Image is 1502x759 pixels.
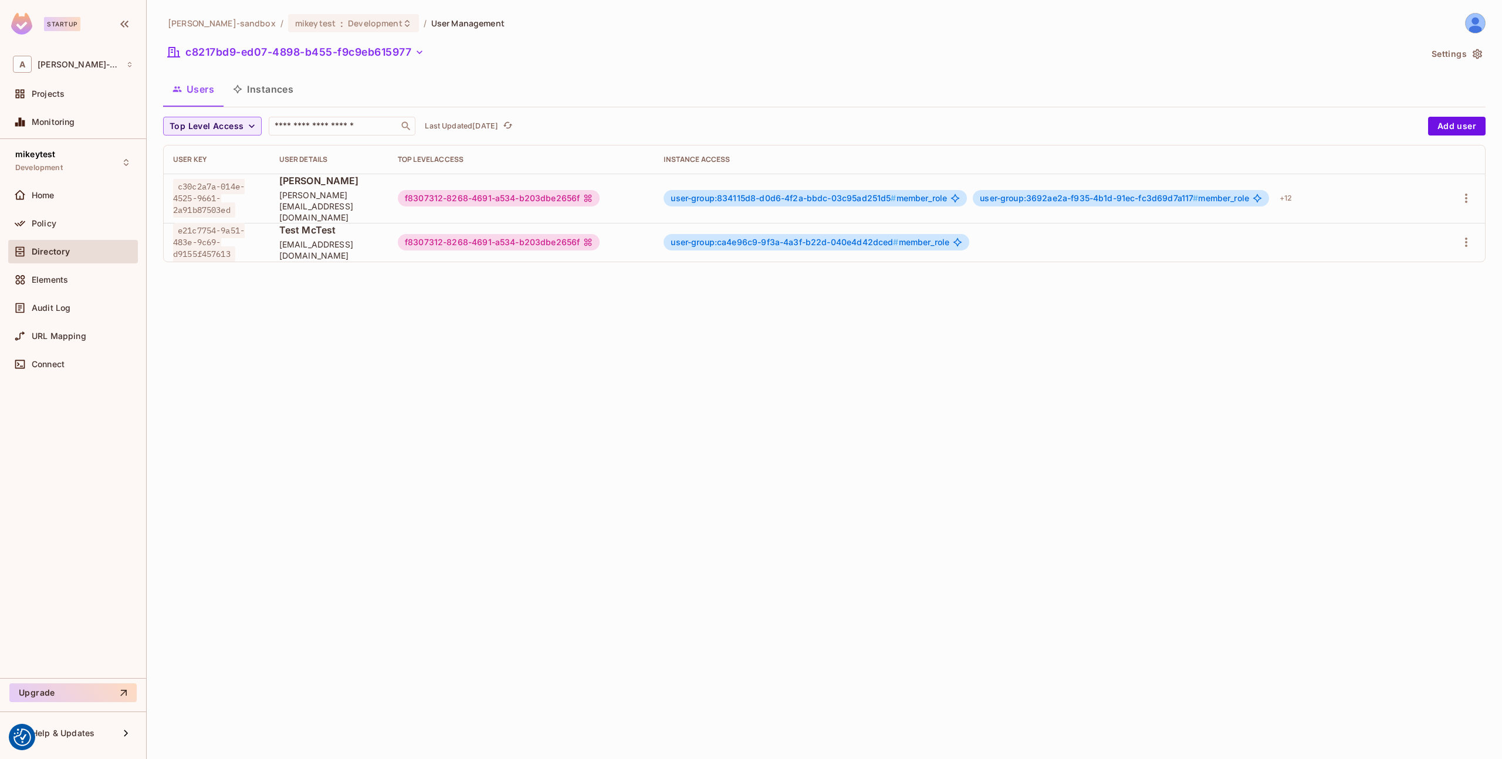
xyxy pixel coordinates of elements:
span: Projects [32,89,65,99]
span: Elements [32,275,68,284]
span: [EMAIL_ADDRESS][DOMAIN_NAME] [279,239,379,261]
span: the active workspace [168,18,276,29]
img: Mikey Forbes [1466,13,1485,33]
span: Workspace: alex-trustflight-sandbox [38,60,120,69]
span: Monitoring [32,117,75,127]
span: [PERSON_NAME] [279,174,379,187]
span: Top Level Access [170,119,243,134]
span: Help & Updates [32,728,94,738]
span: : [340,19,344,28]
button: Instances [224,74,303,104]
span: c30c2a7a-014e-4525-9661-2a91b87503ed [173,179,245,218]
div: + 12 [1275,189,1297,208]
span: A [13,56,32,73]
button: Users [163,74,224,104]
div: f8307312-8268-4691-a534-b203dbe2656f [398,190,600,206]
span: member_role [980,194,1249,203]
div: User Details [279,155,379,164]
button: Settings [1427,45,1486,63]
span: Directory [32,247,70,256]
span: URL Mapping [32,331,86,341]
span: member_role [671,194,947,203]
span: member_role [671,238,949,247]
div: User Key [173,155,261,164]
li: / [424,18,427,29]
span: Home [32,191,55,200]
span: # [893,237,898,247]
span: Click to refresh data [498,119,515,133]
button: Top Level Access [163,117,262,135]
span: # [891,193,896,203]
div: f8307312-8268-4691-a534-b203dbe2656f [398,234,600,250]
div: Top Level Access [398,155,645,164]
span: [PERSON_NAME][EMAIL_ADDRESS][DOMAIN_NAME] [279,189,379,223]
span: # [1193,193,1198,203]
span: User Management [431,18,505,29]
span: Test McTest [279,223,379,236]
li: / [280,18,283,29]
span: user-group:ca4e96c9-9f3a-4a3f-b22d-040e4d42dced [671,237,898,247]
span: mikeytest [15,150,55,159]
button: refresh [500,119,515,133]
span: user-group:834115d8-d0d6-4f2a-bbdc-03c95ad251d5 [671,193,896,203]
span: Development [15,163,63,172]
span: Connect [32,360,65,369]
span: mikeytest [295,18,336,29]
img: Revisit consent button [13,728,31,746]
button: c8217bd9-ed07-4898-b455-f9c9eb615977 [163,43,429,62]
span: user-group:3692ae2a-f935-4b1d-91ec-fc3d69d7a117 [980,193,1198,203]
button: Consent Preferences [13,728,31,746]
button: Add user [1428,117,1486,135]
p: Last Updated [DATE] [425,121,498,131]
span: Policy [32,219,56,228]
span: Audit Log [32,303,70,313]
span: e21c7754-9a51-483e-9c69-d9155f457613 [173,223,245,262]
img: SReyMgAAAABJRU5ErkJggg== [11,13,32,35]
span: Development [348,18,402,29]
div: Instance Access [664,155,1430,164]
div: Startup [44,17,80,31]
span: refresh [503,120,513,132]
button: Upgrade [9,683,137,702]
